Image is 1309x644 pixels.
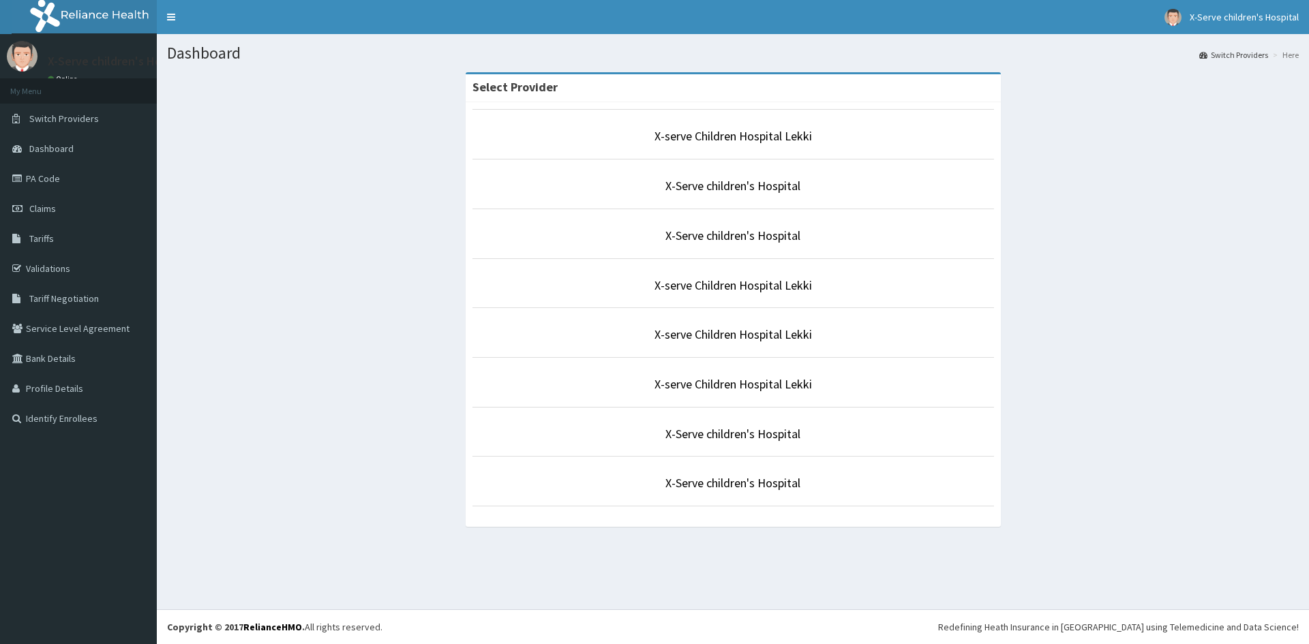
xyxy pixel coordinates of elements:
[472,79,558,95] strong: Select Provider
[29,292,99,305] span: Tariff Negotiation
[654,128,812,144] a: X-serve Children Hospital Lekki
[157,609,1309,644] footer: All rights reserved.
[1269,49,1299,61] li: Here
[48,55,192,67] p: X-Serve children's Hospital
[29,112,99,125] span: Switch Providers
[654,326,812,342] a: X-serve Children Hospital Lekki
[665,228,800,243] a: X-Serve children's Hospital
[1164,9,1182,26] img: User Image
[7,41,37,72] img: User Image
[29,142,74,155] span: Dashboard
[29,232,54,245] span: Tariffs
[665,426,800,442] a: X-Serve children's Hospital
[1190,11,1299,23] span: X-Serve children's Hospital
[167,621,305,633] strong: Copyright © 2017 .
[29,202,56,215] span: Claims
[48,74,80,84] a: Online
[167,44,1299,62] h1: Dashboard
[243,621,302,633] a: RelianceHMO
[1199,49,1268,61] a: Switch Providers
[665,475,800,491] a: X-Serve children's Hospital
[938,620,1299,634] div: Redefining Heath Insurance in [GEOGRAPHIC_DATA] using Telemedicine and Data Science!
[654,277,812,293] a: X-serve Children Hospital Lekki
[654,376,812,392] a: X-serve Children Hospital Lekki
[665,178,800,194] a: X-Serve children's Hospital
